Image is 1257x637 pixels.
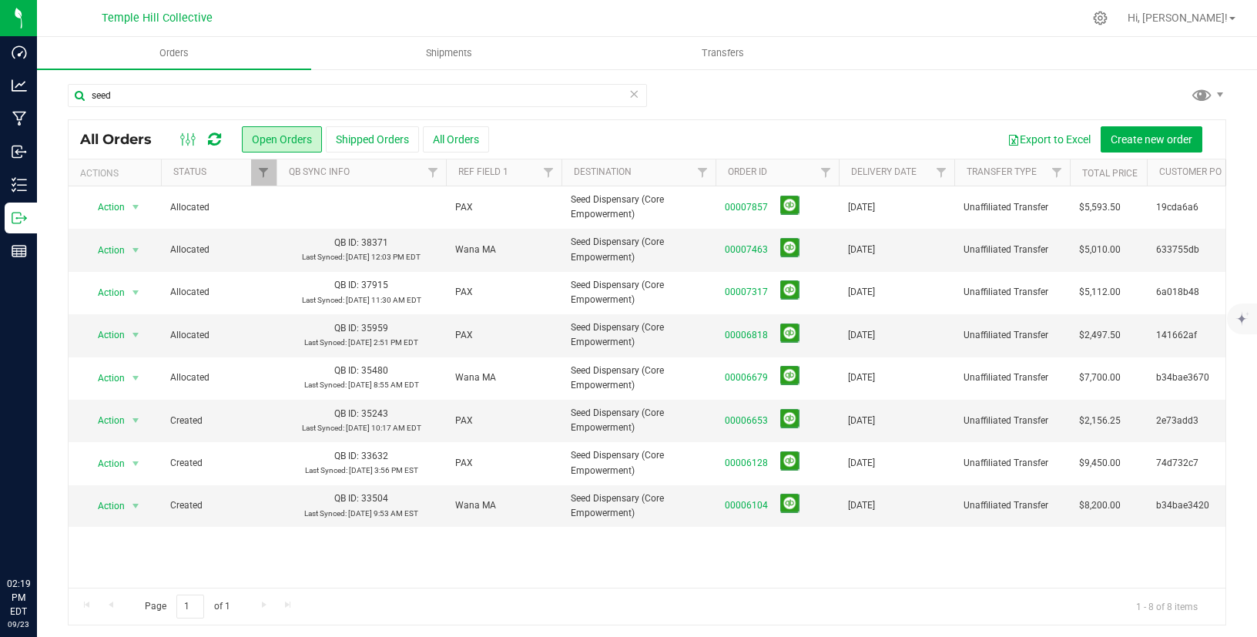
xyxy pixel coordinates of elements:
[1079,285,1121,300] span: $5,112.00
[311,37,585,69] a: Shipments
[725,498,768,513] a: 00006104
[84,495,126,517] span: Action
[304,509,347,518] span: Last Synced:
[302,253,344,261] span: Last Synced:
[455,414,473,428] span: PAX
[139,46,209,60] span: Orders
[305,466,347,474] span: Last Synced:
[1156,285,1253,300] span: 6a018b48
[302,296,344,304] span: Last Synced:
[346,253,421,261] span: [DATE] 12:03 PM EDT
[84,324,126,346] span: Action
[455,456,473,471] span: PAX
[170,200,267,215] span: Allocated
[126,453,146,474] span: select
[348,338,418,347] span: [DATE] 2:51 PM EDT
[725,456,768,471] a: 00006128
[68,84,647,107] input: Search Order ID, Destination, Customer PO...
[170,370,267,385] span: Allocated
[84,196,126,218] span: Action
[1159,166,1222,177] a: Customer PO
[1156,328,1253,343] span: 141662af
[690,159,716,186] a: Filter
[725,370,768,385] a: 00006679
[681,46,765,60] span: Transfers
[302,424,344,432] span: Last Synced:
[964,498,1061,513] span: Unaffiliated Transfer
[132,595,243,619] span: Page of 1
[964,285,1061,300] span: Unaffiliated Transfer
[7,619,30,630] p: 09/23
[361,408,388,419] span: 35243
[929,159,954,186] a: Filter
[12,45,27,60] inline-svg: Dashboard
[1079,498,1121,513] span: $8,200.00
[1079,200,1121,215] span: $5,593.50
[455,285,473,300] span: PAX
[571,406,706,435] span: Seed Dispensary (Core Empowerment)
[728,166,767,177] a: Order ID
[326,126,419,153] button: Shipped Orders
[80,131,167,148] span: All Orders
[12,144,27,159] inline-svg: Inbound
[571,491,706,521] span: Seed Dispensary (Core Empowerment)
[170,243,267,257] span: Allocated
[848,243,875,257] span: [DATE]
[84,240,126,261] span: Action
[725,243,768,257] a: 00007463
[176,595,204,619] input: 1
[289,166,350,177] a: QB Sync Info
[126,410,146,431] span: select
[361,280,388,290] span: 37915
[80,168,155,179] div: Actions
[725,200,768,215] a: 00007857
[1156,414,1253,428] span: 2e73add3
[455,200,473,215] span: PAX
[1044,159,1070,186] a: Filter
[848,328,875,343] span: [DATE]
[1156,243,1253,257] span: 633755db
[346,296,421,304] span: [DATE] 11:30 AM EDT
[851,166,917,177] a: Delivery Date
[571,235,706,264] span: Seed Dispensary (Core Empowerment)
[12,210,27,226] inline-svg: Outbound
[571,320,706,350] span: Seed Dispensary (Core Empowerment)
[848,414,875,428] span: [DATE]
[334,237,359,248] span: QB ID:
[361,323,388,334] span: 35959
[964,200,1061,215] span: Unaffiliated Transfer
[455,498,496,513] span: Wana MA
[170,456,267,471] span: Created
[348,509,418,518] span: [DATE] 9:53 AM EST
[126,282,146,303] span: select
[964,243,1061,257] span: Unaffiliated Transfer
[242,126,322,153] button: Open Orders
[12,177,27,193] inline-svg: Inventory
[1156,498,1253,513] span: b34bae3420
[304,338,347,347] span: Last Synced:
[15,514,62,560] iframe: Resource center
[346,424,421,432] span: [DATE] 10:17 AM EDT
[458,166,508,177] a: Ref Field 1
[1079,456,1121,471] span: $9,450.00
[84,367,126,389] span: Action
[126,196,146,218] span: select
[304,381,347,389] span: Last Synced:
[334,408,359,419] span: QB ID:
[173,166,206,177] a: Status
[12,78,27,93] inline-svg: Analytics
[12,111,27,126] inline-svg: Manufacturing
[725,328,768,343] a: 00006818
[848,370,875,385] span: [DATE]
[84,453,126,474] span: Action
[1091,11,1110,25] div: Manage settings
[251,159,277,186] a: Filter
[1156,200,1253,215] span: 19cda6a6
[455,328,473,343] span: PAX
[1079,328,1121,343] span: $2,497.50
[813,159,839,186] a: Filter
[848,456,875,471] span: [DATE]
[170,285,267,300] span: Allocated
[170,414,267,428] span: Created
[334,365,359,376] span: QB ID:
